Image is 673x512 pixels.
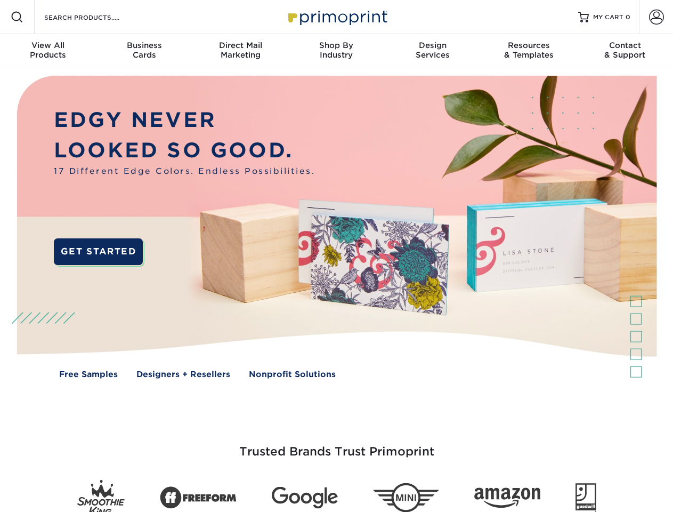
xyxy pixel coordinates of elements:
input: SEARCH PRODUCTS..... [43,11,147,23]
span: MY CART [593,13,623,22]
span: 0 [626,13,630,21]
p: EDGY NEVER [54,105,315,135]
a: Resources& Templates [481,34,577,68]
span: Design [385,41,481,50]
div: Services [385,41,481,60]
a: GET STARTED [54,238,143,265]
div: & Support [577,41,673,60]
span: Resources [481,41,577,50]
span: Shop By [288,41,384,50]
a: BusinessCards [96,34,192,68]
div: Marketing [192,41,288,60]
img: Amazon [474,488,540,508]
div: Cards [96,41,192,60]
p: LOOKED SO GOOD. [54,135,315,166]
img: Primoprint [283,5,390,28]
a: Free Samples [59,369,118,381]
img: Goodwill [575,483,596,512]
h3: Trusted Brands Trust Primoprint [25,419,648,471]
a: Contact& Support [577,34,673,68]
span: Direct Mail [192,41,288,50]
img: Google [272,487,338,509]
a: Designers + Resellers [136,369,230,381]
a: DesignServices [385,34,481,68]
a: Nonprofit Solutions [249,369,336,381]
a: Direct MailMarketing [192,34,288,68]
div: & Templates [481,41,577,60]
span: Contact [577,41,673,50]
a: Shop ByIndustry [288,34,384,68]
span: Business [96,41,192,50]
div: Industry [288,41,384,60]
span: 17 Different Edge Colors. Endless Possibilities. [54,165,315,178]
